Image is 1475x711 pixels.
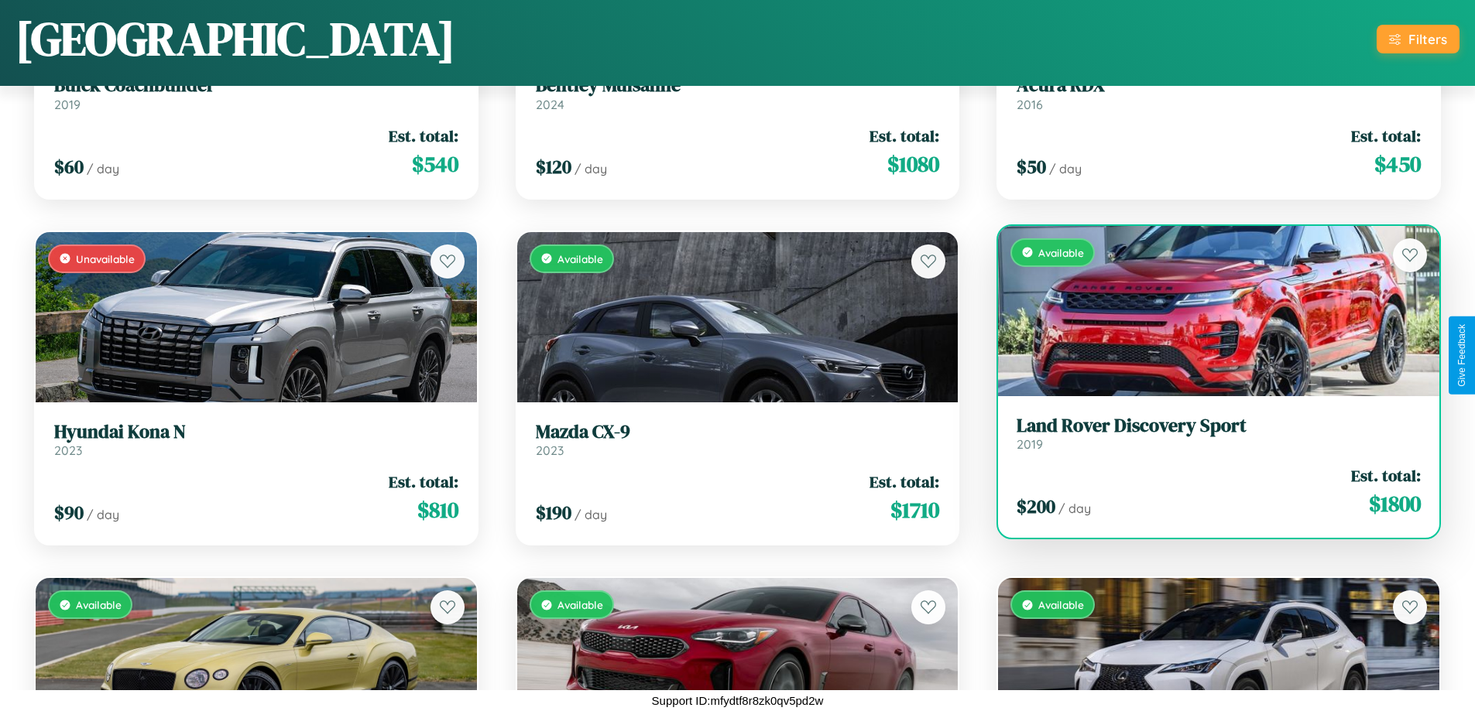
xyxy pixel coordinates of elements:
span: $ 540 [412,149,458,179]
h1: [GEOGRAPHIC_DATA] [15,7,455,70]
span: Est. total: [1351,464,1421,487]
a: Acura RDX2016 [1017,74,1421,112]
span: 2019 [1017,436,1043,452]
p: Support ID: mfydtf8r8zk0qv5pd2w [652,690,824,711]
span: $ 200 [1017,494,1055,519]
span: / day [87,161,119,176]
span: $ 90 [54,500,84,525]
span: Est. total: [870,470,939,493]
span: 2016 [1017,97,1043,112]
span: Est. total: [1351,125,1421,147]
h3: Mazda CX-9 [536,421,940,443]
span: $ 1080 [887,149,939,179]
span: Available [1038,598,1084,611]
span: $ 810 [417,494,458,525]
div: Filters [1408,31,1447,47]
span: Est. total: [389,125,458,147]
a: Buick Coachbuilder2019 [54,74,458,112]
span: 2019 [54,97,81,112]
span: / day [575,507,607,522]
span: / day [575,161,607,176]
h3: Buick Coachbuilder [54,74,458,97]
span: Est. total: [870,125,939,147]
a: Bentley Mulsanne2024 [536,74,940,112]
span: $ 60 [54,154,84,179]
span: 2023 [54,443,82,458]
span: $ 120 [536,154,571,179]
h3: Hyundai Kona N [54,421,458,443]
span: 2023 [536,443,564,458]
span: Available [557,598,603,611]
h3: Acura RDX [1017,74,1421,97]
span: / day [87,507,119,522]
span: $ 450 [1374,149,1421,179]
h3: Land Rover Discovery Sport [1017,415,1421,437]
a: Mazda CX-92023 [536,421,940,459]
button: Filters [1377,25,1460,53]
div: Give Feedback [1456,324,1467,387]
a: Hyundai Kona N2023 [54,421,458,459]
h3: Bentley Mulsanne [536,74,940,97]
span: Est. total: [389,470,458,493]
span: / day [1049,161,1082,176]
span: Available [1038,246,1084,259]
span: $ 1800 [1369,488,1421,519]
span: $ 50 [1017,154,1046,179]
span: $ 1710 [890,494,939,525]
span: Available [557,252,603,265]
span: Available [76,598,122,611]
a: Land Rover Discovery Sport2019 [1017,415,1421,453]
span: / day [1058,501,1091,516]
span: Unavailable [76,252,135,265]
span: 2024 [536,97,564,112]
span: $ 190 [536,500,571,525]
